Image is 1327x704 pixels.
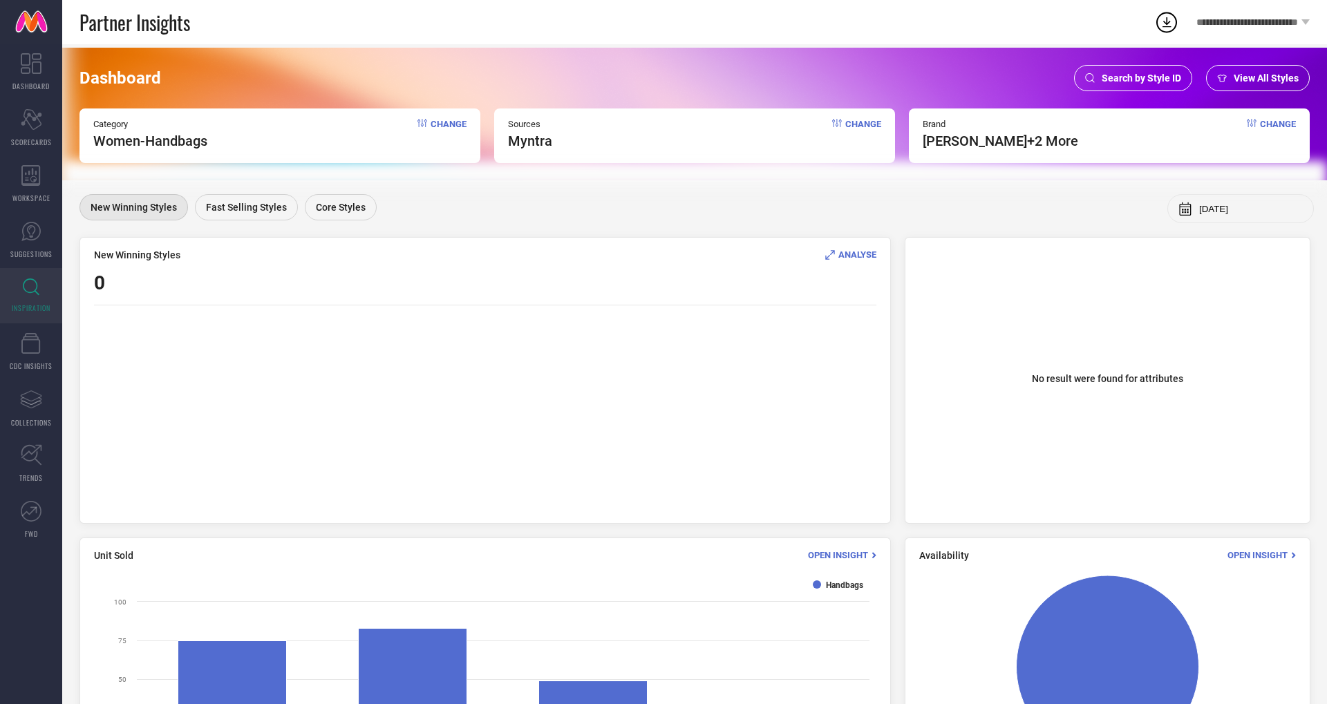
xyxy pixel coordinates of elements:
div: Analyse [825,248,876,261]
span: COLLECTIONS [11,417,52,428]
div: Open download list [1154,10,1179,35]
span: TRENDS [19,473,43,483]
span: Change [1260,119,1296,149]
span: Search by Style ID [1102,73,1181,84]
text: 100 [114,598,126,606]
span: Core Styles [316,202,366,213]
span: FWD [25,529,38,539]
div: Open Insight [808,549,876,562]
span: ANALYSE [838,249,876,260]
text: 75 [118,637,126,645]
span: Category [93,119,207,129]
span: No result were found for attributes [1032,373,1183,384]
text: Handbags [826,580,863,590]
span: myntra [508,133,552,149]
span: CDC INSIGHTS [10,361,53,371]
span: View All Styles [1234,73,1299,84]
span: Sources [508,119,552,129]
span: New Winning Styles [91,202,177,213]
span: Partner Insights [79,8,190,37]
div: Open Insight [1227,549,1296,562]
span: Fast Selling Styles [206,202,287,213]
span: [PERSON_NAME] +2 More [923,133,1078,149]
span: Women-Handbags [93,133,207,149]
span: Change [431,119,467,149]
span: SUGGESTIONS [10,249,53,259]
span: Open Insight [808,550,868,560]
span: SCORECARDS [11,137,52,147]
span: New Winning Styles [94,249,180,260]
input: Select month [1199,204,1303,214]
span: Brand [923,119,1078,129]
span: INSPIRATION [12,303,50,313]
span: Dashboard [79,68,161,88]
span: WORKSPACE [12,193,50,203]
span: Availability [919,550,969,561]
text: 50 [118,676,126,683]
span: DASHBOARD [12,81,50,91]
span: Open Insight [1227,550,1288,560]
span: Unit Sold [94,550,133,561]
span: Change [845,119,881,149]
span: 0 [94,272,105,294]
